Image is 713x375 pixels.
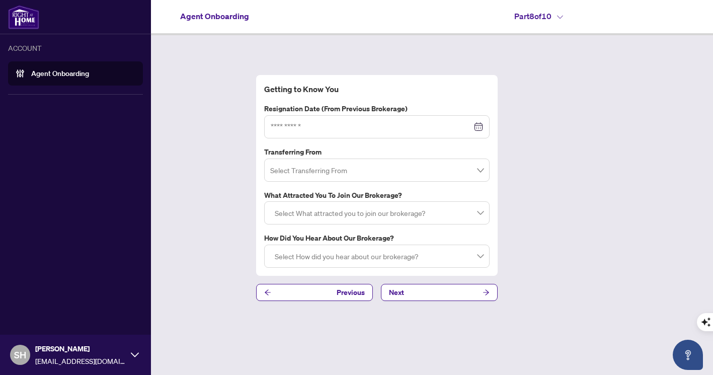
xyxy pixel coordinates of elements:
[673,340,703,370] button: Open asap
[381,284,498,301] button: Next
[483,289,490,296] span: arrow-right
[264,289,271,296] span: arrow-left
[8,5,39,29] img: logo
[337,284,365,301] span: Previous
[264,103,490,114] label: Resignation Date (from previous brokerage)
[264,190,490,201] label: What attracted you to join our brokerage?
[264,233,490,244] label: How did you hear about our brokerage?
[264,146,490,158] label: Transferring From
[256,284,373,301] button: Previous
[514,10,563,22] h4: Part 8 of 10
[180,10,249,22] h4: Agent Onboarding
[35,355,126,366] span: [EMAIL_ADDRESS][DOMAIN_NAME]
[31,69,89,78] a: Agent Onboarding
[264,83,490,95] h4: Getting to Know You
[14,348,26,362] span: SH
[389,284,404,301] span: Next
[35,343,126,354] span: [PERSON_NAME]
[8,42,143,53] div: ACCOUNT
